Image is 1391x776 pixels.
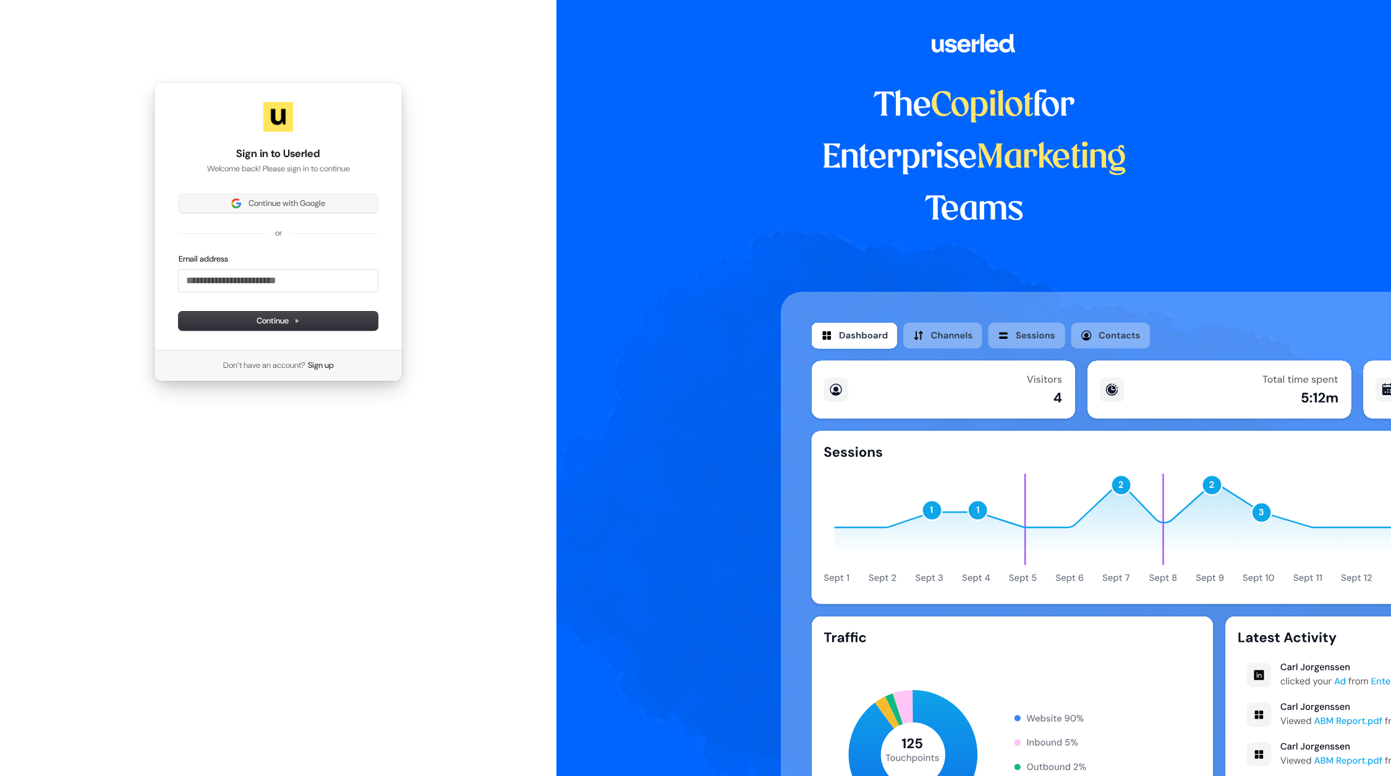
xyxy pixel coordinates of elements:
span: Don’t have an account? [223,360,305,371]
img: Userled [263,102,293,132]
label: Email address [179,254,228,265]
span: Copilot [931,90,1033,122]
a: Sign up [308,360,334,371]
img: Sign in with Google [231,198,241,208]
span: Continue with Google [249,198,325,209]
p: Welcome back! Please sign in to continue [179,163,378,174]
span: Marketing [977,142,1126,174]
h1: The for Enterprise Teams [781,80,1167,236]
button: Continue [179,312,378,330]
p: or [275,228,282,239]
span: Continue [257,315,300,326]
button: Sign in with GoogleContinue with Google [179,194,378,213]
h1: Sign in to Userled [179,147,378,161]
